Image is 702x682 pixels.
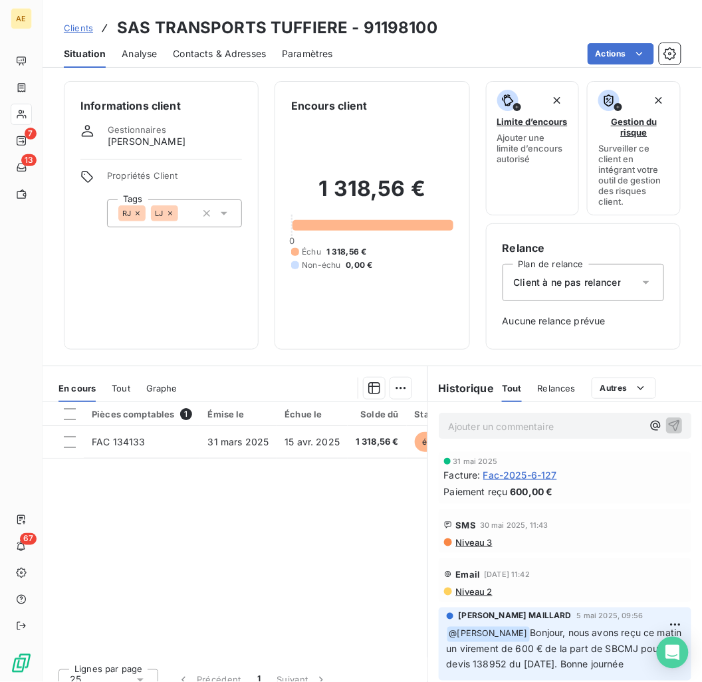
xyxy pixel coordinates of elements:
[428,380,495,396] h6: Historique
[444,468,481,482] span: Facture :
[285,409,340,419] div: Échue le
[108,135,185,148] span: [PERSON_NAME]
[302,259,340,271] span: Non-échu
[64,47,106,60] span: Situation
[155,209,163,217] span: LJ
[503,240,664,256] h6: Relance
[108,124,166,135] span: Gestionnaires
[455,586,493,597] span: Niveau 2
[146,383,177,394] span: Graphe
[588,43,654,64] button: Actions
[173,47,266,60] span: Contacts & Adresses
[459,610,572,622] span: [PERSON_NAME] MAILLARD
[502,383,522,394] span: Tout
[58,383,96,394] span: En cours
[112,383,130,394] span: Tout
[447,627,530,642] span: @ [PERSON_NAME]
[92,408,192,420] div: Pièces comptables
[92,436,146,447] span: FAC 134133
[592,378,656,399] button: Autres
[444,485,508,499] span: Paiement reçu
[538,383,576,394] span: Relances
[455,537,493,548] span: Niveau 3
[302,246,321,258] span: Échu
[117,16,437,40] h3: SAS TRANSPORTS TUFFIERE - 91198100
[208,409,269,419] div: Émise le
[20,533,37,545] span: 67
[122,47,157,60] span: Analyse
[289,235,294,246] span: 0
[511,485,553,499] span: 600,00 €
[587,81,681,215] button: Gestion du risqueSurveiller ce client en intégrant votre outil de gestion des risques client.
[415,432,455,452] span: échue
[453,457,498,465] span: 31 mai 2025
[64,23,93,33] span: Clients
[208,436,269,447] span: 31 mars 2025
[285,436,340,447] span: 15 avr. 2025
[447,627,685,670] span: Bonjour, nous avons reçu ce matin un virement de 600 € de la part de SBCMJ pour le devis 138952 d...
[282,47,333,60] span: Paramètres
[178,207,189,219] input: Ajouter une valeur
[80,98,242,114] h6: Informations client
[486,81,580,215] button: Limite d’encoursAjouter une limite d’encours autorisé
[11,653,32,674] img: Logo LeanPay
[356,435,399,449] span: 1 318,56 €
[456,520,476,530] span: SMS
[11,8,32,29] div: AE
[64,21,93,35] a: Clients
[180,408,192,420] span: 1
[503,314,664,328] span: Aucune relance prévue
[483,468,557,482] span: Fac-2025-6-127
[25,128,37,140] span: 7
[484,570,530,578] span: [DATE] 11:42
[346,259,373,271] span: 0,00 €
[480,521,548,529] span: 30 mai 2025, 11:43
[107,170,242,189] span: Propriétés Client
[356,409,399,419] div: Solde dû
[514,276,622,289] span: Client à ne pas relancer
[291,98,367,114] h6: Encours client
[598,116,669,138] span: Gestion du risque
[657,637,689,669] div: Open Intercom Messenger
[497,116,568,127] span: Limite d’encours
[577,612,643,620] span: 5 mai 2025, 09:56
[21,154,37,166] span: 13
[415,409,455,419] div: Statut
[326,246,367,258] span: 1 318,56 €
[598,143,669,207] span: Surveiller ce client en intégrant votre outil de gestion des risques client.
[291,175,453,215] h2: 1 318,56 €
[497,132,568,164] span: Ajouter une limite d’encours autorisé
[122,209,131,217] span: RJ
[456,569,481,580] span: Email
